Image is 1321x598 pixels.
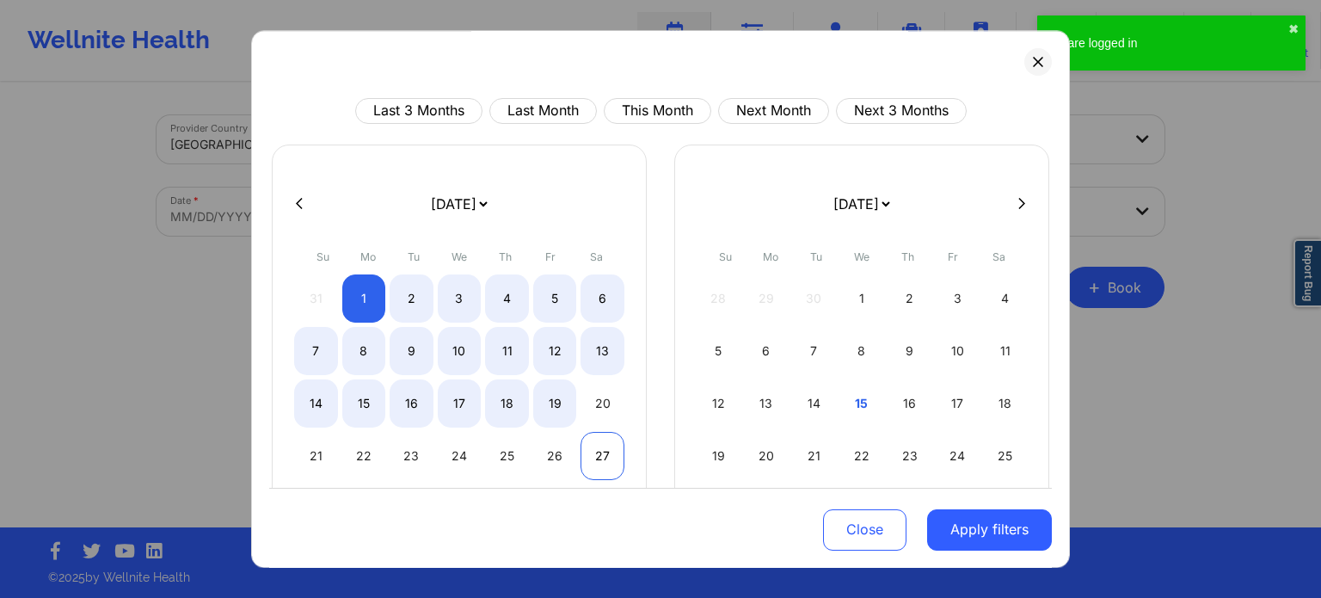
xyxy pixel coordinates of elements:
[342,484,386,533] div: Mon Sep 29 2025
[792,432,836,480] div: Tue Oct 21 2025
[485,327,529,375] div: Thu Sep 11 2025
[936,327,980,375] div: Fri Oct 10 2025
[438,432,482,480] div: Wed Sep 24 2025
[936,484,980,533] div: Fri Oct 31 2025
[342,379,386,428] div: Mon Sep 15 2025
[581,274,624,323] div: Sat Sep 06 2025
[294,379,338,428] div: Sun Sep 14 2025
[342,274,386,323] div: Mon Sep 01 2025
[927,509,1052,550] button: Apply filters
[745,432,789,480] div: Mon Oct 20 2025
[533,327,577,375] div: Fri Sep 12 2025
[888,379,931,428] div: Thu Oct 16 2025
[840,484,884,533] div: Wed Oct 29 2025
[888,484,931,533] div: Thu Oct 30 2025
[840,432,884,480] div: Wed Oct 22 2025
[792,379,836,428] div: Tue Oct 14 2025
[888,274,931,323] div: Thu Oct 02 2025
[983,327,1027,375] div: Sat Oct 11 2025
[581,327,624,375] div: Sat Sep 13 2025
[342,327,386,375] div: Mon Sep 08 2025
[485,432,529,480] div: Thu Sep 25 2025
[745,327,789,375] div: Mon Oct 06 2025
[533,379,577,428] div: Fri Sep 19 2025
[948,250,958,263] abbr: Friday
[390,327,433,375] div: Tue Sep 09 2025
[983,432,1027,480] div: Sat Oct 25 2025
[581,432,624,480] div: Sat Sep 27 2025
[533,274,577,323] div: Fri Sep 05 2025
[1288,22,1299,36] button: close
[888,327,931,375] div: Thu Oct 09 2025
[840,327,884,375] div: Wed Oct 08 2025
[438,274,482,323] div: Wed Sep 03 2025
[745,484,789,533] div: Mon Oct 27 2025
[390,379,433,428] div: Tue Sep 16 2025
[390,484,433,533] div: Tue Sep 30 2025
[718,98,829,124] button: Next Month
[581,379,624,428] div: Sat Sep 20 2025
[342,432,386,480] div: Mon Sep 22 2025
[360,250,376,263] abbr: Monday
[983,274,1027,323] div: Sat Oct 04 2025
[936,432,980,480] div: Fri Oct 24 2025
[823,509,906,550] button: Close
[545,250,556,263] abbr: Friday
[485,274,529,323] div: Thu Sep 04 2025
[294,432,338,480] div: Sun Sep 21 2025
[697,484,740,533] div: Sun Oct 26 2025
[390,432,433,480] div: Tue Sep 23 2025
[533,432,577,480] div: Fri Sep 26 2025
[840,379,884,428] div: Wed Oct 15 2025
[590,250,603,263] abbr: Saturday
[452,250,467,263] abbr: Wednesday
[438,327,482,375] div: Wed Sep 10 2025
[697,379,740,428] div: Sun Oct 12 2025
[936,274,980,323] div: Fri Oct 03 2025
[719,250,732,263] abbr: Sunday
[792,327,836,375] div: Tue Oct 07 2025
[316,250,329,263] abbr: Sunday
[485,379,529,428] div: Thu Sep 18 2025
[888,432,931,480] div: Thu Oct 23 2025
[763,250,778,263] abbr: Monday
[408,250,420,263] abbr: Tuesday
[792,484,836,533] div: Tue Oct 28 2025
[697,432,740,480] div: Sun Oct 19 2025
[936,379,980,428] div: Fri Oct 17 2025
[840,274,884,323] div: Wed Oct 01 2025
[438,379,482,428] div: Wed Sep 17 2025
[489,98,597,124] button: Last Month
[992,250,1005,263] abbr: Saturday
[294,327,338,375] div: Sun Sep 07 2025
[1044,34,1288,52] div: You are logged in
[697,327,740,375] div: Sun Oct 05 2025
[854,250,869,263] abbr: Wednesday
[604,98,711,124] button: This Month
[836,98,967,124] button: Next 3 Months
[294,484,338,533] div: Sun Sep 28 2025
[901,250,914,263] abbr: Thursday
[355,98,482,124] button: Last 3 Months
[983,379,1027,428] div: Sat Oct 18 2025
[745,379,789,428] div: Mon Oct 13 2025
[499,250,512,263] abbr: Thursday
[390,274,433,323] div: Tue Sep 02 2025
[810,250,822,263] abbr: Tuesday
